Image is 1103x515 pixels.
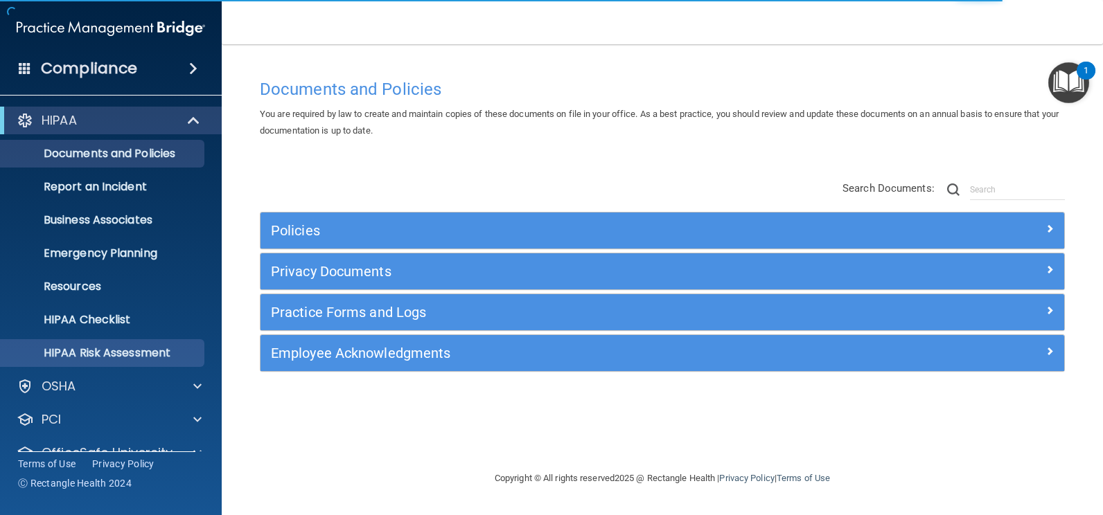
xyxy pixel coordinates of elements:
h4: Compliance [41,59,137,78]
div: 1 [1084,71,1088,89]
a: Privacy Policy [719,473,774,483]
p: Emergency Planning [9,246,198,260]
img: PMB logo [17,15,205,42]
input: Search [970,179,1065,200]
a: Privacy Documents [271,260,1054,282]
h5: Privacy Documents [271,264,853,279]
a: HIPAA [17,112,201,129]
p: Report an Incident [9,180,198,194]
a: Terms of Use [777,473,830,483]
h5: Employee Acknowledgments [271,345,853,361]
img: ic-search.3b580494.png [947,183,960,196]
span: You are required by law to create and maintain copies of these documents on file in your office. ... [260,109,1059,136]
h5: Practice Forms and Logs [271,305,853,320]
div: Copyright © All rights reserved 2025 @ Rectangle Health | | [409,456,915,500]
h5: Policies [271,223,853,238]
span: Ⓒ Rectangle Health 2024 [18,476,132,490]
p: PCI [42,411,61,428]
a: OSHA [17,378,202,395]
a: OfficeSafe University [17,444,202,461]
a: Practice Forms and Logs [271,301,1054,323]
p: OfficeSafe University [42,444,173,461]
p: Documents and Policies [9,147,198,161]
p: Resources [9,280,198,293]
a: Privacy Policy [92,457,155,471]
a: Policies [271,219,1054,242]
h4: Documents and Policies [260,80,1065,98]
p: HIPAA Risk Assessment [9,346,198,360]
button: Open Resource Center, 1 new notification [1048,62,1089,103]
a: PCI [17,411,202,428]
p: Business Associates [9,213,198,227]
p: HIPAA [42,112,77,129]
a: Employee Acknowledgments [271,342,1054,364]
p: HIPAA Checklist [9,313,198,327]
p: OSHA [42,378,76,395]
a: Terms of Use [18,457,76,471]
span: Search Documents: [842,182,935,195]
